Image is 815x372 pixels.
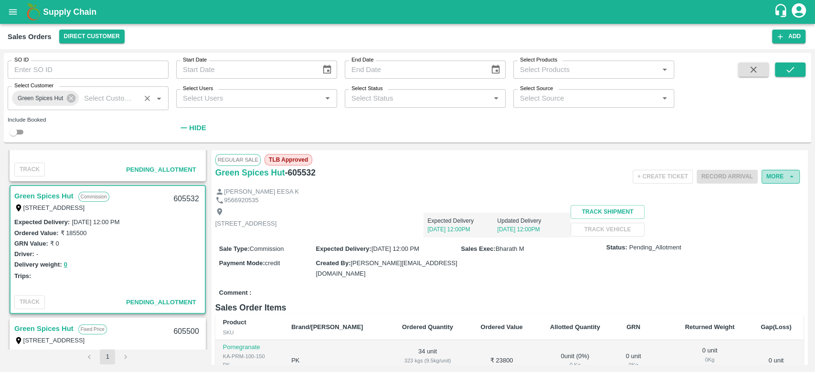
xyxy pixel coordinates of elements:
[72,218,119,226] label: [DATE] 12:00 PM
[697,172,758,180] span: Please dispatch the trip before ending
[265,259,280,267] span: credit
[395,356,459,365] div: 323 kgs (9.5kg/unit)
[772,30,805,43] button: Add
[23,337,85,344] label: [STREET_ADDRESS]
[402,323,453,331] b: Ordered Quantity
[626,323,640,331] b: GRN
[678,355,741,364] div: 0 Kg
[183,56,207,64] label: Start Date
[285,166,316,179] h6: - 605532
[215,301,804,314] h6: Sales Order Items
[8,115,169,124] div: Include Booked
[14,229,58,237] label: Ordered Value:
[371,245,419,252] span: [DATE] 12:00 PM
[24,2,43,21] img: logo
[761,323,791,331] b: Gap(Loss)
[351,56,373,64] label: End Date
[348,92,487,104] input: Select Status
[250,245,284,252] span: Commission
[176,120,209,136] button: Hide
[461,245,496,252] label: Sales Exec :
[179,92,318,104] input: Select Users
[43,7,96,17] b: Supply Chain
[224,187,299,196] p: [PERSON_NAME] EESA K
[78,192,109,202] p: Commission
[516,63,656,76] input: Select Products
[318,61,336,79] button: Choose date
[629,243,681,252] span: Pending_Allotment
[219,245,250,252] label: Sale Type :
[762,170,800,184] button: More
[176,61,314,79] input: Start Date
[14,240,48,247] label: GRN Value:
[100,349,115,364] button: page 1
[550,323,600,331] b: Allotted Quantity
[8,31,52,43] div: Sales Orders
[183,85,213,93] label: Select Users
[481,323,523,331] b: Ordered Value
[487,61,505,79] button: Choose date
[223,352,276,361] div: KA-PRM-100-150
[427,217,497,225] p: Expected Delivery
[224,196,258,205] p: 9566920535
[685,323,735,331] b: Returned Weight
[168,188,204,210] div: 605532
[544,352,607,370] div: 0 unit ( 0 %)
[223,361,276,369] div: PK
[64,259,67,270] button: 0
[658,92,671,104] button: Open
[265,154,312,165] span: TLB Approved
[223,319,246,326] b: Product
[316,259,350,267] label: Created By :
[219,259,265,267] label: Payment Mode :
[223,343,276,352] p: Pomegranate
[215,219,277,228] p: [STREET_ADDRESS]
[321,92,334,104] button: Open
[571,205,644,219] button: Track Shipment
[59,30,125,43] button: Select DC
[14,261,62,268] label: Delivery weight:
[520,85,553,93] label: Select Source
[219,289,252,298] label: Comment :
[622,361,645,369] div: 0 Kg
[790,2,807,22] div: account of current user
[516,92,656,104] input: Select Source
[215,154,261,165] span: Regular Sale
[14,190,74,202] a: Green Spices Hut
[658,63,671,76] button: Open
[14,272,31,279] label: Trips:
[12,91,79,106] div: Green Spices Hut
[12,93,69,103] span: Green Spices Hut
[50,240,59,247] label: ₹ 0
[23,204,85,211] label: [STREET_ADDRESS]
[80,92,138,104] input: Select Customer
[8,61,169,79] input: Enter SO ID
[78,324,107,334] p: Fixed Price
[497,217,567,225] p: Updated Delivery
[316,259,457,277] span: [PERSON_NAME][EMAIL_ADDRESS][DOMAIN_NAME]
[14,56,29,64] label: SO ID
[36,250,38,258] label: -
[60,229,86,237] label: ₹ 185500
[126,166,196,173] span: Pending_Allotment
[215,166,285,179] a: Green Spices Hut
[189,124,206,132] strong: Hide
[168,320,204,343] div: 605500
[14,218,70,226] label: Expected Delivery :
[126,299,196,306] span: Pending_Allotment
[223,328,276,337] div: SKU
[2,1,24,23] button: open drawer
[496,245,524,252] span: Bharath M
[520,56,557,64] label: Select Products
[490,92,502,104] button: Open
[14,250,34,258] label: Driver:
[497,225,567,234] p: [DATE] 12:00PM
[544,361,607,369] div: 0 Kg
[345,61,483,79] input: End Date
[427,225,497,234] p: [DATE] 12:00PM
[622,352,645,370] div: 0 unit
[153,92,165,104] button: Open
[291,323,363,331] b: Brand/[PERSON_NAME]
[351,85,383,93] label: Select Status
